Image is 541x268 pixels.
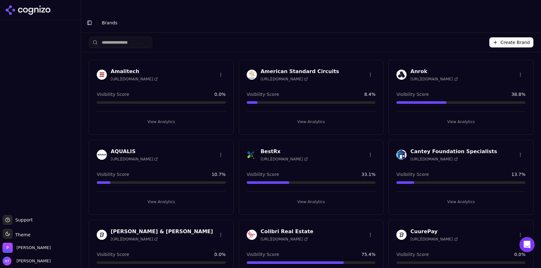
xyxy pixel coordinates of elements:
[97,197,226,207] button: View Analytics
[214,251,226,258] span: 0.0 %
[261,148,308,155] h3: BestRx
[16,245,51,251] span: Perrill
[97,91,129,97] span: Visibility Score
[247,251,279,258] span: Visibility Score
[111,148,158,155] h3: AQUALIS
[97,230,107,240] img: Churchill & Harriman
[410,237,458,242] span: [URL][DOMAIN_NAME]
[111,237,158,242] span: [URL][DOMAIN_NAME]
[362,171,375,178] span: 33.1 %
[247,150,257,160] img: BestRx
[111,77,158,82] span: [URL][DOMAIN_NAME]
[111,68,158,75] h3: Amalitech
[97,251,129,258] span: Visibility Score
[489,37,533,47] button: Create Brand
[247,91,279,97] span: Visibility Score
[247,197,376,207] button: View Analytics
[410,77,458,82] span: [URL][DOMAIN_NAME]
[362,251,375,258] span: 75.4 %
[396,91,429,97] span: Visibility Score
[410,68,458,75] h3: Anrok
[261,77,308,82] span: [URL][DOMAIN_NAME]
[3,243,51,253] button: Open organization switcher
[261,228,314,235] h3: Colibri Real Estate
[364,91,376,97] span: 8.4 %
[512,91,525,97] span: 38.8 %
[247,70,257,80] img: American Standard Circuits
[14,258,51,264] span: [PERSON_NAME]
[247,117,376,127] button: View Analytics
[512,171,525,178] span: 13.7 %
[410,228,458,235] h3: CuurePay
[97,70,107,80] img: Amalitech
[214,91,226,97] span: 0.0 %
[3,257,51,265] button: Open user button
[102,20,523,26] nav: breadcrumb
[97,171,129,178] span: Visibility Score
[13,217,33,223] span: Support
[519,237,535,252] div: Open Intercom Messenger
[102,20,117,25] span: Brands
[396,230,407,240] img: CuurePay
[111,228,213,235] h3: [PERSON_NAME] & [PERSON_NAME]
[3,243,13,253] img: Perrill
[261,157,308,162] span: [URL][DOMAIN_NAME]
[514,251,525,258] span: 0.0 %
[261,237,308,242] span: [URL][DOMAIN_NAME]
[396,251,429,258] span: Visibility Score
[410,148,497,155] h3: Cantey Foundation Specialists
[247,230,257,240] img: Colibri Real Estate
[247,171,279,178] span: Visibility Score
[396,171,429,178] span: Visibility Score
[212,171,225,178] span: 10.7 %
[3,257,11,265] img: Nate Tower
[13,232,30,237] span: Theme
[111,157,158,162] span: [URL][DOMAIN_NAME]
[396,70,407,80] img: Anrok
[396,150,407,160] img: Cantey Foundation Specialists
[261,68,339,75] h3: American Standard Circuits
[97,150,107,160] img: AQUALIS
[97,117,226,127] button: View Analytics
[396,117,525,127] button: View Analytics
[410,157,458,162] span: [URL][DOMAIN_NAME]
[396,197,525,207] button: View Analytics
